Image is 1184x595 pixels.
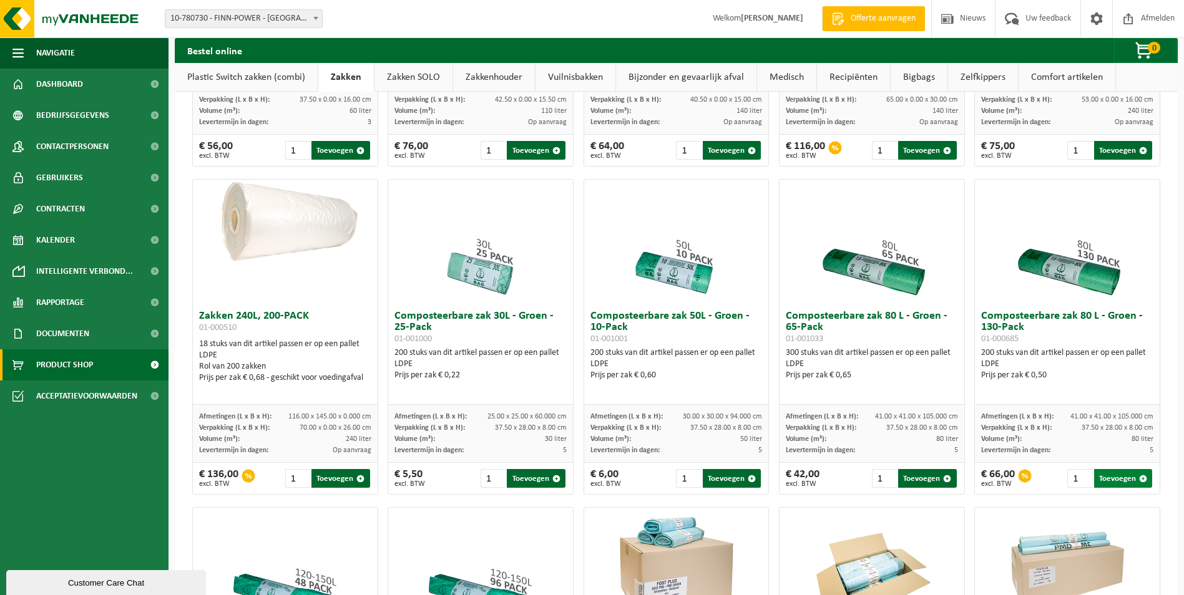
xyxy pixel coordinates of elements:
span: Bedrijfsgegevens [36,100,109,131]
input: 1 [676,469,701,488]
span: 140 liter [932,107,958,115]
div: Prijs per zak € 0,65 [786,370,958,381]
h3: Composteerbare zak 30L - Groen - 25-Pack [394,311,567,344]
input: 1 [481,469,506,488]
span: Verpakking (L x B x H): [590,96,661,104]
span: Afmetingen (L x B x H): [199,413,272,420]
span: excl. BTW [590,152,624,160]
span: Levertermijn in dagen: [590,119,660,126]
span: excl. BTW [981,152,1015,160]
span: Rapportage [36,287,84,318]
span: 37.50 x 0.00 x 16.00 cm [300,96,371,104]
a: Offerte aanvragen [822,6,925,31]
div: € 116,00 [786,141,825,160]
button: Toevoegen [311,469,369,488]
span: 37.50 x 28.00 x 8.00 cm [1082,424,1153,432]
div: LDPE [199,350,371,361]
span: 70.00 x 0.00 x 26.00 cm [300,424,371,432]
span: 10-780730 - FINN-POWER - NAZARETH [165,9,323,28]
span: 01-001000 [394,334,432,344]
input: 1 [872,141,897,160]
span: 50 liter [740,435,762,443]
button: Toevoegen [1094,469,1152,488]
span: Verpakking (L x B x H): [590,424,661,432]
span: Volume (m³): [981,107,1022,115]
div: € 42,00 [786,469,820,488]
input: 1 [872,469,897,488]
input: 1 [1067,141,1092,160]
div: LDPE [786,359,958,370]
span: Contracten [36,193,85,225]
a: Bijzonder en gevaarlijk afval [616,63,756,92]
input: 1 [285,469,310,488]
span: Verpakking (L x B x H): [199,424,270,432]
span: Dashboard [36,69,83,100]
span: Volume (m³): [199,435,240,443]
span: 41.00 x 41.00 x 105.000 cm [1070,413,1153,420]
button: 0 [1114,38,1177,63]
span: 01-001001 [590,334,628,344]
div: LDPE [981,359,1153,370]
div: LDPE [590,359,763,370]
button: Toevoegen [1094,141,1152,160]
div: € 5,50 [394,469,425,488]
img: 01-000510 [193,180,378,272]
span: Op aanvraag [333,447,371,454]
div: LDPE [394,359,567,370]
span: Op aanvraag [1115,119,1153,126]
span: Volume (m³): [786,435,826,443]
span: Levertermijn in dagen: [590,447,660,454]
span: Kalender [36,225,75,256]
a: Plastic Switch zakken (combi) [175,63,318,92]
span: Levertermijn in dagen: [394,119,464,126]
span: excl. BTW [590,480,621,488]
span: 42.50 x 0.00 x 15.50 cm [495,96,567,104]
span: 30.00 x 30.00 x 94.000 cm [683,413,762,420]
span: excl. BTW [981,480,1015,488]
a: Vuilnisbakken [536,63,615,92]
img: 01-001000 [418,180,543,304]
span: Verpakking (L x B x H): [786,424,856,432]
span: 80 liter [1132,435,1153,443]
span: Volume (m³): [199,107,240,115]
span: Navigatie [36,37,75,69]
strong: [PERSON_NAME] [741,14,803,23]
div: € 6,00 [590,469,621,488]
span: Verpakking (L x B x H): [394,96,465,104]
img: 01-000685 [1005,180,1130,304]
span: 140 liter [736,107,762,115]
span: 0 [1148,42,1160,54]
img: 01-001033 [810,180,934,304]
span: 25.00 x 25.00 x 60.000 cm [487,413,567,420]
span: Acceptatievoorwaarden [36,380,137,412]
div: € 66,00 [981,469,1015,488]
span: Verpakking (L x B x H): [981,424,1052,432]
span: Afmetingen (L x B x H): [981,413,1054,420]
span: 240 liter [346,435,371,443]
span: 30 liter [545,435,567,443]
span: excl. BTW [199,152,233,160]
button: Toevoegen [703,141,761,160]
span: Op aanvraag [528,119,567,126]
div: Rol van 200 zakken [199,361,371,372]
div: Prijs per zak € 0,60 [590,370,763,381]
span: Afmetingen (L x B x H): [786,413,858,420]
span: Levertermijn in dagen: [981,119,1050,126]
a: Zakken SOLO [374,63,453,92]
div: € 136,00 [199,469,238,488]
div: 18 stuks van dit artikel passen er op een pallet [199,339,371,384]
span: Documenten [36,318,89,349]
span: Volume (m³): [590,107,631,115]
span: excl. BTW [394,152,428,160]
span: Volume (m³): [981,435,1022,443]
span: Levertermijn in dagen: [786,447,855,454]
img: 01-001001 [614,180,738,304]
span: 5 [954,447,958,454]
span: Intelligente verbond... [36,256,133,287]
a: Medisch [757,63,816,92]
span: 37.50 x 28.00 x 8.00 cm [495,424,567,432]
span: Levertermijn in dagen: [199,447,268,454]
span: Volume (m³): [590,435,631,443]
span: excl. BTW [199,480,238,488]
